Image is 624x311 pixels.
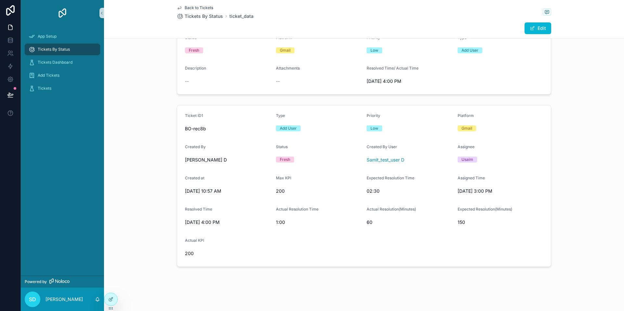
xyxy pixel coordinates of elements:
[57,8,68,18] img: App logo
[185,219,271,226] span: [DATE] 4:00 PM
[367,207,416,212] span: Actual Resolution(Minutes)
[185,113,203,118] span: Ticket ID1
[21,26,104,103] div: scrollable content
[38,47,70,52] span: Tickets By Status
[185,66,206,71] span: Description
[461,47,478,53] div: Add User
[276,188,362,194] span: 200
[280,157,290,162] div: Fresh
[177,5,213,10] a: Back to Tickets
[458,113,474,118] span: Platform
[185,144,206,149] span: Created By
[25,57,100,68] a: Tickets Dashboard
[367,157,404,163] a: Samit_test_user D
[367,78,452,84] span: [DATE] 4:00 PM
[525,22,551,34] button: Edit
[38,73,59,78] span: Add Tickets
[276,78,280,84] span: --
[185,238,204,243] span: Actual KPI
[185,157,271,163] span: [PERSON_NAME] D
[276,113,285,118] span: Type
[177,13,223,19] a: Tickets By Status
[367,188,452,194] span: 02:30
[25,44,100,55] a: Tickets By Status
[461,157,473,162] div: Usaim
[25,279,47,284] span: Powered by
[185,13,223,19] span: Tickets By Status
[25,70,100,81] a: Add Tickets
[25,31,100,42] a: App Setup
[461,125,472,131] div: Gmail
[458,207,512,212] span: Expected Resolution(Minutes)
[229,13,253,19] a: ticket_data
[280,47,291,53] div: Gmail
[29,295,36,303] span: SD
[458,144,474,149] span: Assignee
[185,78,189,84] span: --
[276,144,288,149] span: Status
[367,113,380,118] span: Priority
[370,125,378,131] div: Low
[189,47,199,53] div: Fresh
[276,219,362,226] span: 1:00
[185,125,271,132] span: BO-rec8b
[38,86,51,91] span: Tickets
[38,34,57,39] span: App Setup
[21,276,104,288] a: Powered by
[280,125,297,131] div: Add User
[367,219,452,226] span: 60
[185,250,271,257] span: 200
[185,5,213,10] span: Back to Tickets
[185,175,204,180] span: Created at
[25,83,100,94] a: Tickets
[276,66,300,71] span: Attachments
[367,144,397,149] span: Created By User
[458,188,543,194] span: [DATE] 3:00 PM
[458,175,485,180] span: Assigned Time
[276,207,318,212] span: Actual Resolution Time
[185,207,212,212] span: Resolved Time
[45,296,83,303] p: [PERSON_NAME]
[185,188,271,194] span: [DATE] 10:57 AM
[367,175,414,180] span: Expected Resolution Time
[458,219,543,226] span: 150
[367,66,419,71] span: Resolved Time/ Actual Time
[38,60,72,65] span: Tickets Dashboard
[276,175,291,180] span: Max KPI
[370,47,378,53] div: Low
